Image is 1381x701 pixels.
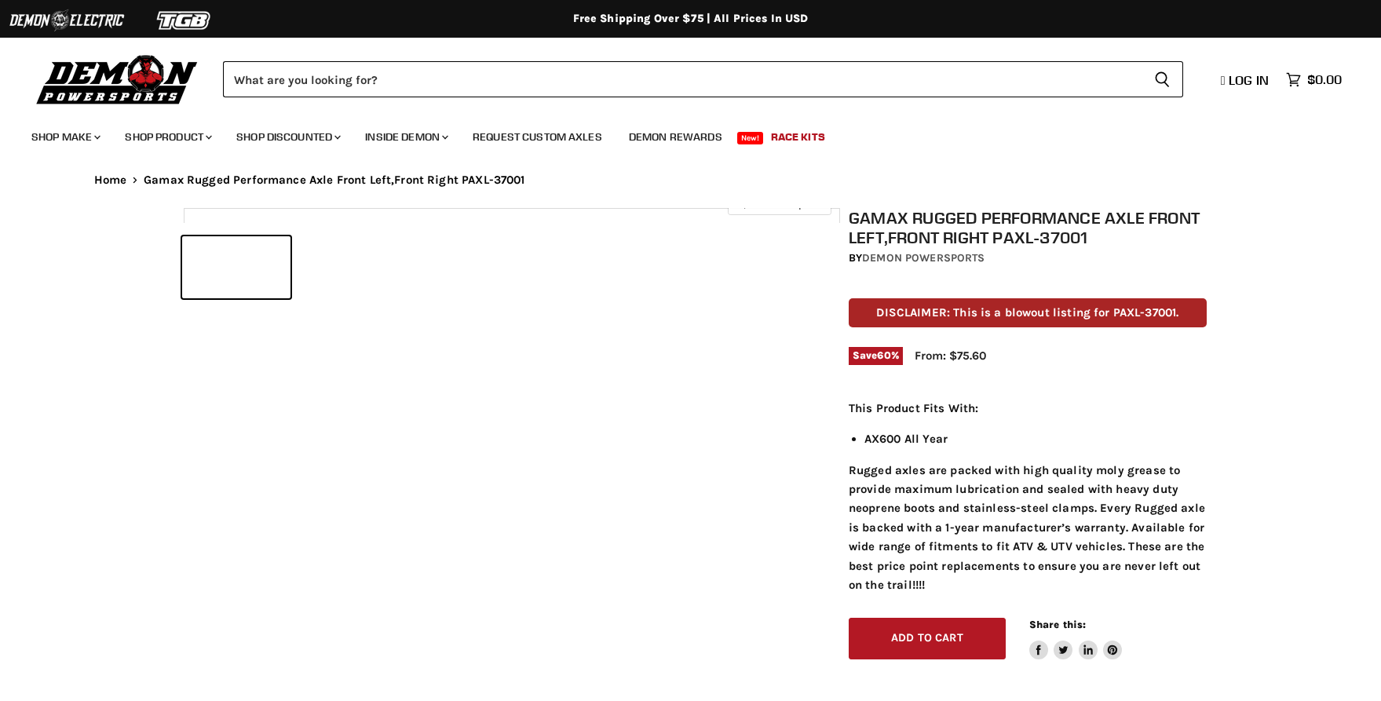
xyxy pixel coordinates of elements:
a: Log in [1214,73,1278,87]
form: Product [223,61,1183,97]
h1: Gamax Rugged Performance Axle Front Left,Front Right PAXL-37001 [849,208,1207,247]
div: by [849,250,1207,267]
span: Save % [849,347,903,364]
a: Request Custom Axles [461,121,614,153]
p: This Product Fits With: [849,399,1207,418]
span: Share this: [1029,619,1086,630]
a: Shop Product [113,121,221,153]
img: TGB Logo 2 [126,5,243,35]
span: From: $75.60 [915,349,986,363]
a: Shop Discounted [225,121,350,153]
aside: Share this: [1029,618,1123,659]
span: $0.00 [1307,72,1342,87]
span: 60 [877,349,890,361]
div: Free Shipping Over $75 | All Prices In USD [63,12,1319,26]
a: Demon Powersports [862,251,985,265]
span: Gamax Rugged Performance Axle Front Left,Front Right PAXL-37001 [144,173,524,187]
a: $0.00 [1278,68,1350,91]
button: Search [1142,61,1183,97]
button: Add to cart [849,618,1006,659]
a: Shop Make [20,121,110,153]
a: Home [94,173,127,187]
img: Demon Powersports [31,51,203,107]
nav: Breadcrumbs [63,173,1319,187]
button: Gamax Rugged Performance Axle Front Left,Front Right PAXL-37001 thumbnail [182,236,290,298]
p: DISCLAIMER: This is a blowout listing for PAXL-37001. [849,298,1207,327]
span: Log in [1229,72,1269,88]
input: Search [223,61,1142,97]
ul: Main menu [20,115,1338,153]
li: AX600 All Year [864,429,1207,448]
a: Demon Rewards [617,121,734,153]
span: New! [737,132,764,144]
a: Inside Demon [353,121,458,153]
span: Add to cart [891,631,963,644]
a: Race Kits [759,121,837,153]
img: Demon Electric Logo 2 [8,5,126,35]
div: Rugged axles are packed with high quality moly grease to provide maximum lubrication and sealed w... [849,399,1207,594]
span: Click to expand [736,198,823,210]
